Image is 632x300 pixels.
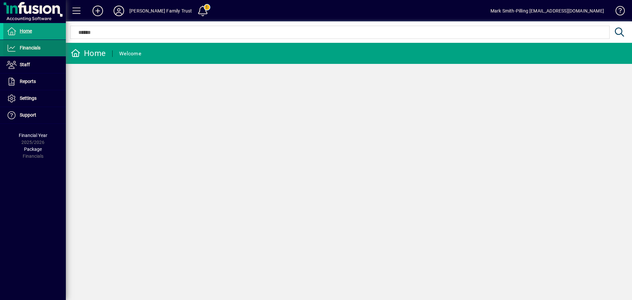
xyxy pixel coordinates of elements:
[20,95,37,101] span: Settings
[611,1,624,23] a: Knowledge Base
[24,147,42,152] span: Package
[3,57,66,73] a: Staff
[87,5,108,17] button: Add
[20,62,30,67] span: Staff
[108,5,129,17] button: Profile
[20,79,36,84] span: Reports
[20,28,32,34] span: Home
[490,6,604,16] div: Mark Smith-Pilling [EMAIL_ADDRESS][DOMAIN_NAME]
[19,133,47,138] span: Financial Year
[129,6,192,16] div: [PERSON_NAME] Family Trust
[3,90,66,107] a: Settings
[3,40,66,56] a: Financials
[71,48,106,59] div: Home
[3,107,66,123] a: Support
[20,112,36,118] span: Support
[3,73,66,90] a: Reports
[119,48,141,59] div: Welcome
[20,45,40,50] span: Financials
